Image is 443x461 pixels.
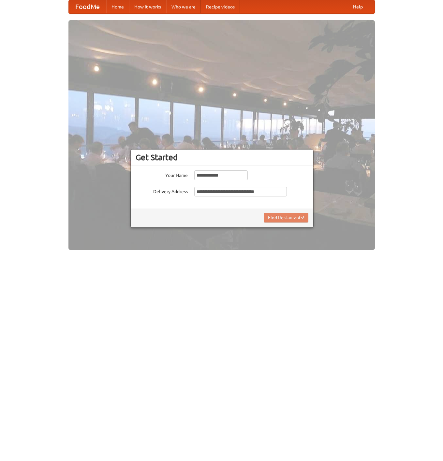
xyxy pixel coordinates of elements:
[136,170,188,179] label: Your Name
[348,0,368,13] a: Help
[106,0,129,13] a: Home
[166,0,201,13] a: Who we are
[69,0,106,13] a: FoodMe
[201,0,240,13] a: Recipe videos
[129,0,166,13] a: How it works
[136,187,188,195] label: Delivery Address
[136,152,308,162] h3: Get Started
[264,213,308,223] button: Find Restaurants!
